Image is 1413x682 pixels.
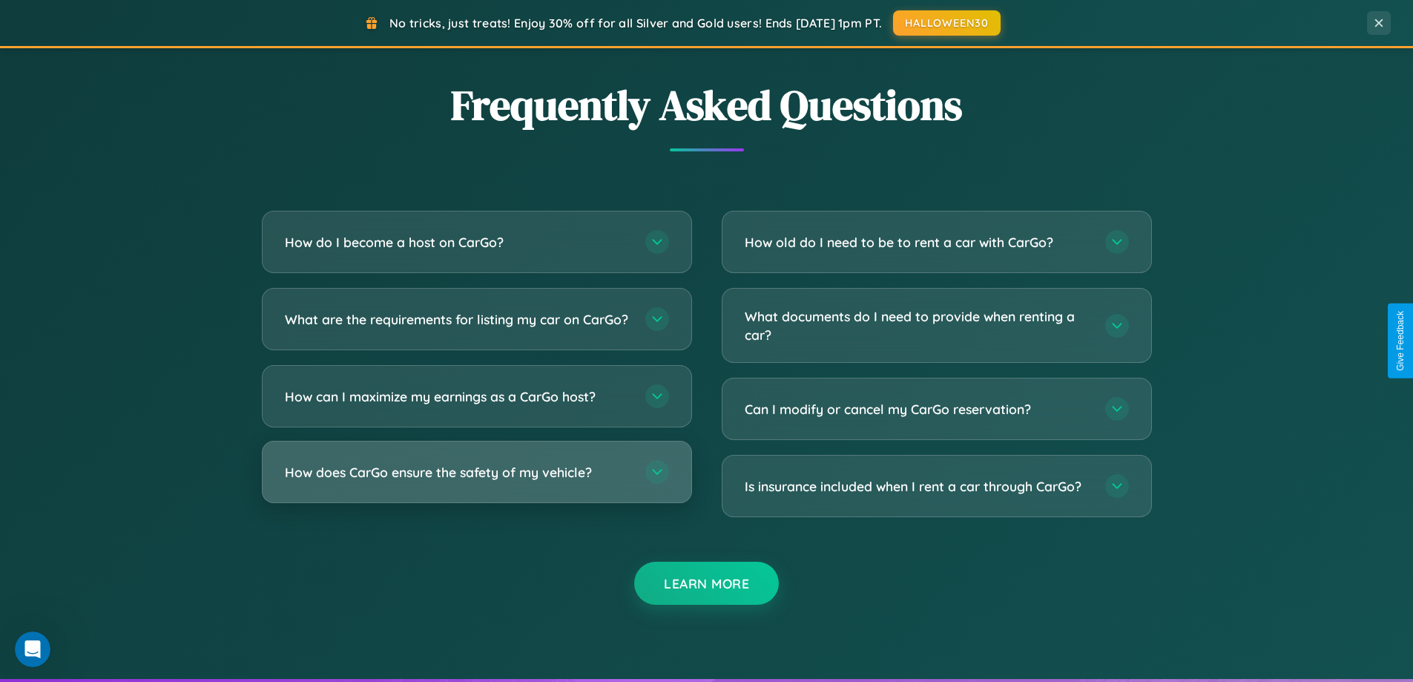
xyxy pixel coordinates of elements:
h3: How do I become a host on CarGo? [285,233,630,252]
div: Give Feedback [1395,311,1406,371]
h2: Frequently Asked Questions [262,76,1152,134]
button: Learn More [634,562,779,605]
h3: How old do I need to be to rent a car with CarGo? [745,233,1090,252]
iframe: Intercom live chat [15,632,50,667]
h3: Is insurance included when I rent a car through CarGo? [745,477,1090,496]
h3: What documents do I need to provide when renting a car? [745,307,1090,344]
h3: How can I maximize my earnings as a CarGo host? [285,387,630,406]
h3: Can I modify or cancel my CarGo reservation? [745,400,1090,419]
h3: How does CarGo ensure the safety of my vehicle? [285,463,630,482]
h3: What are the requirements for listing my car on CarGo? [285,310,630,329]
span: No tricks, just treats! Enjoy 30% off for all Silver and Gold users! Ends [DATE] 1pm PT. [389,16,882,30]
button: HALLOWEEN30 [893,10,1001,36]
